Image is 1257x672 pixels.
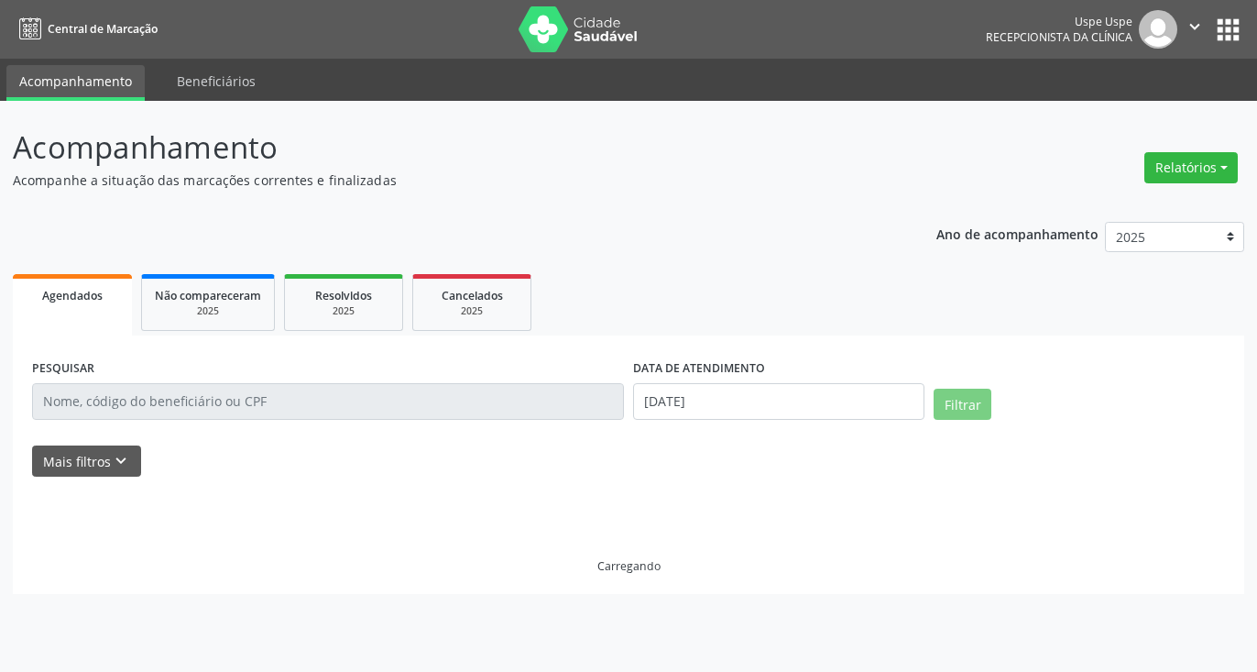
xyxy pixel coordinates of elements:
p: Ano de acompanhamento [936,222,1099,245]
span: Não compareceram [155,288,261,303]
button: Mais filtroskeyboard_arrow_down [32,446,141,478]
a: Central de Marcação [13,14,158,44]
input: Selecione um intervalo [633,383,924,420]
button: Filtrar [934,389,991,420]
p: Acompanhe a situação das marcações correntes e finalizadas [13,171,875,190]
label: DATA DE ATENDIMENTO [633,355,765,383]
i: keyboard_arrow_down [111,451,131,471]
span: Central de Marcação [48,21,158,37]
label: PESQUISAR [32,355,94,383]
span: Agendados [42,288,103,303]
i:  [1185,17,1205,37]
a: Beneficiários [164,65,268,97]
button: Relatórios [1144,152,1238,183]
a: Acompanhamento [6,65,145,101]
input: Nome, código do beneficiário ou CPF [32,383,624,420]
span: Resolvidos [315,288,372,303]
p: Acompanhamento [13,125,875,171]
span: Recepcionista da clínica [986,29,1132,45]
span: Cancelados [442,288,503,303]
button: apps [1212,14,1244,46]
button:  [1177,10,1212,49]
div: Carregando [597,558,661,574]
div: 2025 [426,304,518,318]
div: Uspe Uspe [986,14,1132,29]
div: 2025 [155,304,261,318]
img: img [1139,10,1177,49]
div: 2025 [298,304,389,318]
